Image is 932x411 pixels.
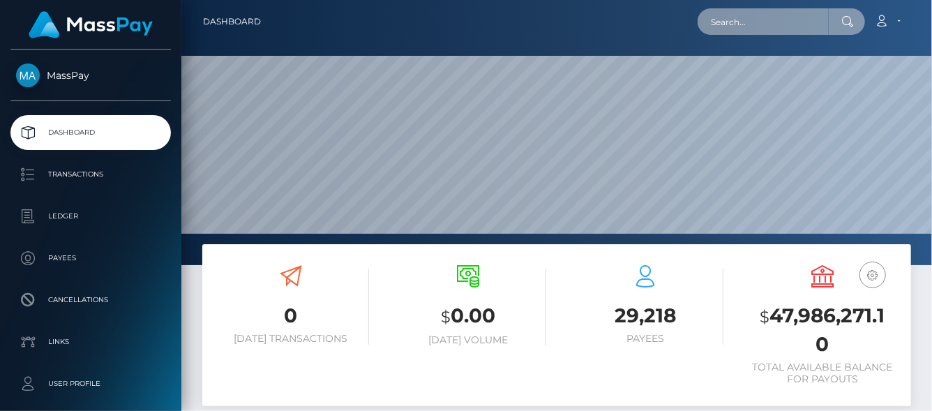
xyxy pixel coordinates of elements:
h3: 29,218 [567,302,723,329]
span: MassPay [10,69,171,82]
input: Search... [698,8,829,35]
p: Dashboard [16,122,165,143]
h6: [DATE] Transactions [213,333,369,345]
p: Transactions [16,164,165,185]
small: $ [760,307,770,327]
h6: [DATE] Volume [390,334,546,346]
h3: 0 [213,302,369,329]
p: Links [16,331,165,352]
a: User Profile [10,366,171,401]
a: Ledger [10,199,171,234]
h3: 0.00 [390,302,546,331]
img: MassPay Logo [29,11,153,38]
a: Links [10,324,171,359]
small: $ [441,307,451,327]
p: User Profile [16,373,165,394]
a: Dashboard [10,115,171,150]
p: Ledger [16,206,165,227]
p: Payees [16,248,165,269]
a: Payees [10,241,171,276]
a: Cancellations [10,283,171,317]
img: MassPay [16,63,40,87]
h3: 47,986,271.10 [744,302,901,358]
h6: Total Available Balance for Payouts [744,361,901,385]
a: Dashboard [203,7,261,36]
a: Transactions [10,157,171,192]
h6: Payees [567,333,723,345]
p: Cancellations [16,290,165,311]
